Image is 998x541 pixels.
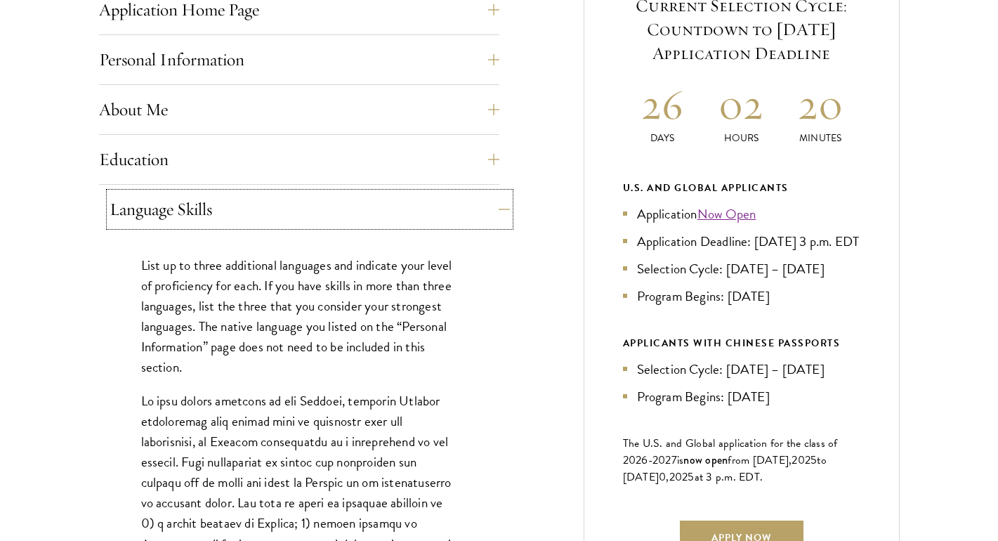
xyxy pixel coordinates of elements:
div: U.S. and Global Applicants [623,179,860,197]
button: Language Skills [110,193,510,226]
span: 0 [659,469,666,485]
h2: 20 [781,78,860,131]
button: Personal Information [99,43,499,77]
div: APPLICANTS WITH CHINESE PASSPORTS [623,334,860,352]
li: Selection Cycle: [DATE] – [DATE] [623,359,860,379]
span: to [DATE] [623,452,827,485]
span: 5 [688,469,694,485]
p: Minutes [781,131,860,145]
p: Days [623,131,702,145]
span: The U.S. and Global application for the class of 202 [623,435,838,469]
li: Application Deadline: [DATE] 3 p.m. EDT [623,231,860,252]
a: Now Open [697,204,756,224]
li: Program Begins: [DATE] [623,386,860,407]
span: 202 [792,452,810,469]
li: Program Begins: [DATE] [623,286,860,306]
li: Application [623,204,860,224]
span: from [DATE], [728,452,792,469]
span: now open [683,452,728,468]
h2: 26 [623,78,702,131]
p: Hours [702,131,781,145]
span: , [666,469,669,485]
span: 5 [810,452,817,469]
span: 6 [641,452,648,469]
button: About Me [99,93,499,126]
li: Selection Cycle: [DATE] – [DATE] [623,259,860,279]
span: 7 [671,452,677,469]
span: is [677,452,684,469]
span: at 3 p.m. EDT. [695,469,763,485]
p: List up to three additional languages and indicate your level of proficiency for each. If you hav... [141,255,457,377]
span: -202 [648,452,671,469]
h2: 02 [702,78,781,131]
button: Education [99,143,499,176]
span: 202 [669,469,688,485]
